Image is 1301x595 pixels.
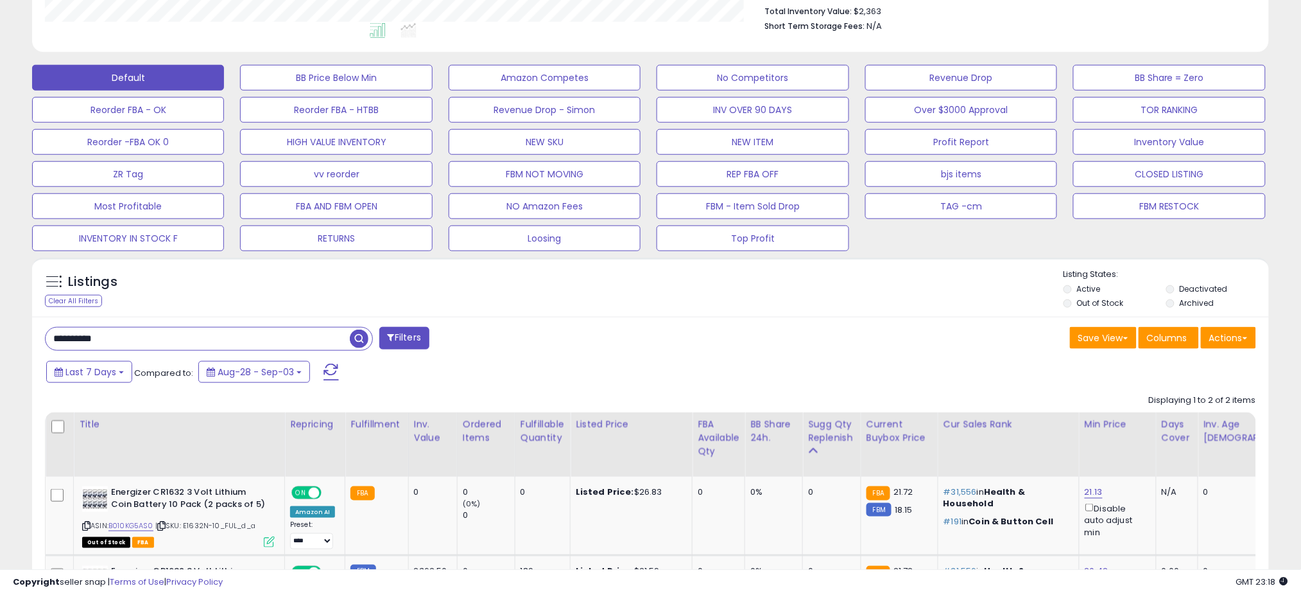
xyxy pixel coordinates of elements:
[657,65,849,91] button: No Competitors
[866,418,933,445] div: Current Buybox Price
[240,226,432,251] button: RETURNS
[1179,283,1227,294] label: Deactivated
[1070,327,1137,349] button: Save View
[865,97,1057,123] button: Over $3000 Approval
[943,515,962,528] span: #191
[1236,576,1288,588] span: 2025-09-11 23:18 GMT
[943,486,977,498] span: #31,556
[108,520,153,531] a: B010KG5AS0
[1085,486,1103,499] a: 21.13
[111,486,267,513] b: Energizer CR1632 3 Volt Lithium Coin Battery 10 Pack (2 packs of 5)
[750,418,797,445] div: BB Share 24h.
[82,537,130,548] span: All listings that are currently out of stock and unavailable for purchase on Amazon
[32,161,224,187] button: ZR Tag
[866,503,892,517] small: FBM
[198,361,310,383] button: Aug-28 - Sep-03
[764,21,865,31] b: Short Term Storage Fees:
[45,295,102,307] div: Clear All Filters
[1162,418,1193,445] div: Days Cover
[68,273,117,291] h5: Listings
[32,65,224,91] button: Default
[240,97,432,123] button: Reorder FBA - HTBB
[155,520,255,531] span: | SKU: E1632N-10_FUL_d_a
[134,367,193,379] span: Compared to:
[463,499,481,509] small: (0%)
[32,129,224,155] button: Reorder -FBA OK 0
[240,161,432,187] button: vv reorder
[1077,297,1124,308] label: Out of Stock
[1179,297,1214,308] label: Archived
[110,576,164,588] a: Terms of Use
[1073,193,1265,219] button: FBM RESTOCK
[463,486,515,498] div: 0
[943,486,1026,510] span: Health & Household
[657,97,849,123] button: INV OVER 90 DAYS
[1073,65,1265,91] button: BB Share = Zero
[350,418,402,431] div: Fulfillment
[293,488,309,499] span: ON
[895,504,913,516] span: 18.15
[13,576,223,589] div: seller snap | |
[576,418,687,431] div: Listed Price
[449,161,641,187] button: FBM NOT MOVING
[657,161,849,187] button: REP FBA OFF
[1139,327,1199,349] button: Columns
[449,193,641,219] button: NO Amazon Fees
[414,486,447,498] div: 0
[1201,327,1256,349] button: Actions
[32,193,224,219] button: Most Profitable
[82,486,108,512] img: 519+F+U9SrL._SL40_.jpg
[764,6,852,17] b: Total Inventory Value:
[808,486,851,498] div: 0
[414,418,452,445] div: Inv. value
[449,65,641,91] button: Amazon Competes
[449,129,641,155] button: NEW SKU
[463,418,510,445] div: Ordered Items
[893,486,913,498] span: 21.72
[764,3,1246,18] li: $2,363
[1073,97,1265,123] button: TOR RANKING
[1073,129,1265,155] button: Inventory Value
[576,486,682,498] div: $26.83
[82,486,275,546] div: ASIN:
[943,486,1069,510] p: in
[32,97,224,123] button: Reorder FBA - OK
[320,488,340,499] span: OFF
[1162,486,1188,498] div: N/A
[463,510,515,521] div: 0
[521,418,565,445] div: Fulfillable Quantity
[865,65,1057,91] button: Revenue Drop
[698,486,735,498] div: 0
[1064,269,1269,281] p: Listing States:
[943,418,1074,431] div: Cur Sales Rank
[969,515,1054,528] span: Coin & Button Cell
[1073,161,1265,187] button: CLOSED LISTING
[79,418,279,431] div: Title
[240,129,432,155] button: HIGH VALUE INVENTORY
[1085,501,1146,538] div: Disable auto adjust min
[290,418,340,431] div: Repricing
[865,129,1057,155] button: Profit Report
[449,226,641,251] button: Loosing
[808,418,856,445] div: Sugg Qty Replenish
[576,486,634,498] b: Listed Price:
[1147,332,1187,344] span: Columns
[657,129,849,155] button: NEW ITEM
[943,516,1069,528] p: in
[657,226,849,251] button: Top Profit
[350,486,374,501] small: FBA
[13,576,60,588] strong: Copyright
[1085,418,1151,431] div: Min Price
[379,327,429,350] button: Filters
[166,576,223,588] a: Privacy Policy
[1077,283,1101,294] label: Active
[218,366,294,378] span: Aug-28 - Sep-03
[240,65,432,91] button: BB Price Below Min
[866,486,890,501] small: FBA
[803,413,861,477] th: Please note that this number is a calculation based on your required days of coverage and your ve...
[866,20,882,32] span: N/A
[865,161,1057,187] button: bjs items
[240,193,432,219] button: FBA AND FBM OPEN
[32,226,224,251] button: INVENTORY IN STOCK F
[750,486,793,498] div: 0%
